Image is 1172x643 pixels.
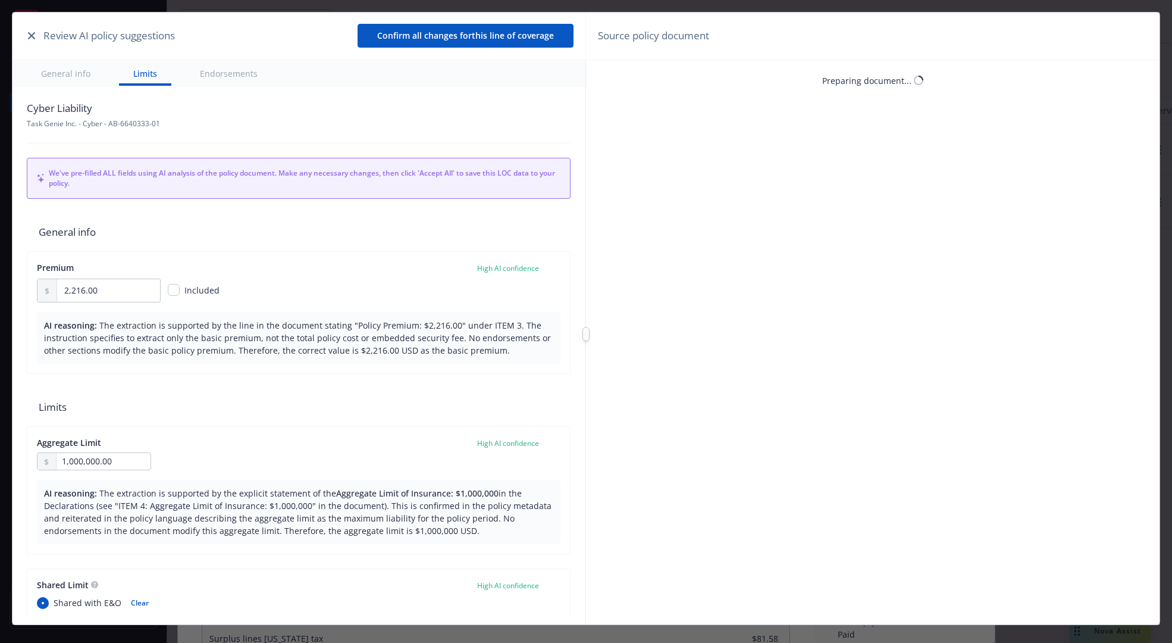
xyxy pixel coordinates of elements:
[37,597,49,609] input: Shared with E&O
[37,579,89,591] span: Shared Limit
[119,60,171,86] button: Limits
[477,580,539,591] span: High AI confidence
[27,388,571,426] span: Limits
[49,168,560,188] span: We've pre-filled ALL fields using AI analysis of the policy document. Make any necessary changes,...
[184,285,220,296] span: Included
[27,213,571,251] span: General info
[37,437,101,448] span: Aggregate Limit
[358,24,574,48] button: Confirm all changes forthis line of coverage
[27,118,160,129] span: Task Genie Inc. - Cyber - AB-6640333-01
[44,320,551,356] span: The extraction is supported by the line in the document stating "Policy Premium: $2,216.00" under...
[57,453,150,470] input: 0.00
[336,488,499,499] span: Aggregate Limit of Insurance: $1,000,000
[124,595,156,611] button: Clear
[27,60,105,86] button: General info
[186,60,272,86] button: Endorsements
[57,279,160,302] input: 0.00
[44,488,551,536] span: The extraction is supported by the explicit statement of the in the Declarations (see "ITEM 4: Ag...
[37,262,74,273] span: Premium
[477,263,539,273] span: High AI confidence
[44,488,97,499] span: AI reasoning:
[54,597,121,609] span: Shared with E&O
[598,28,709,43] span: Source policy document
[43,28,175,43] span: Review AI policy suggestions
[27,101,160,116] span: Cyber Liability
[822,74,911,87] div: Preparing document...
[477,438,539,448] span: High AI confidence
[44,320,97,331] span: AI reasoning:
